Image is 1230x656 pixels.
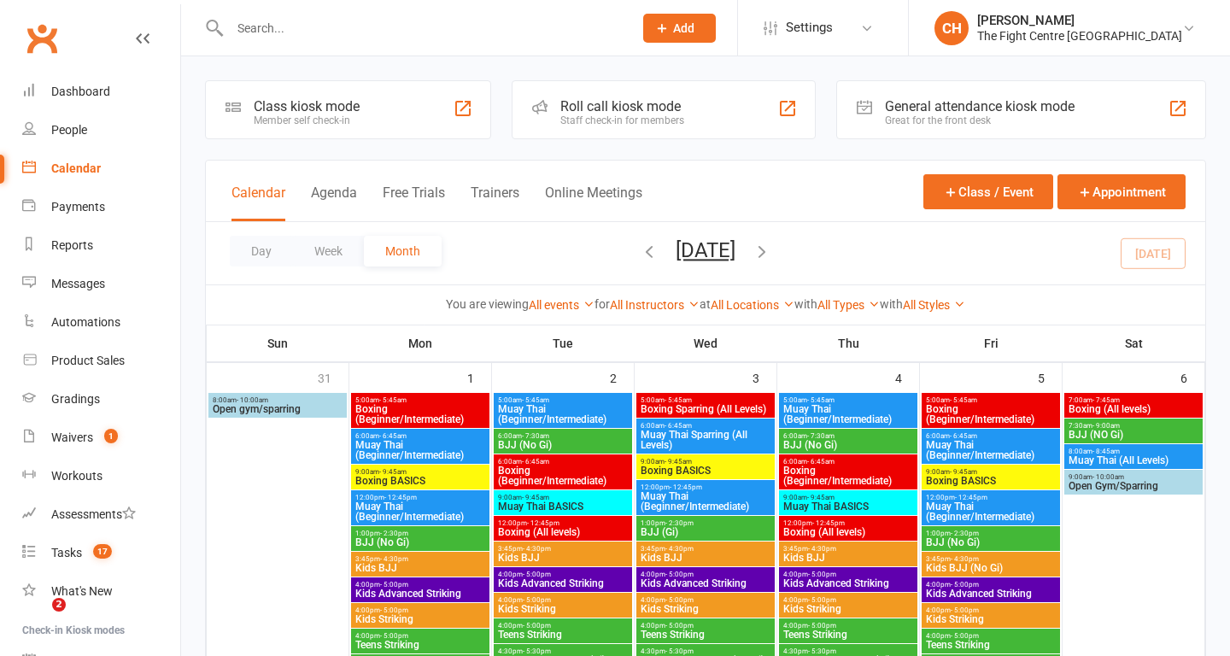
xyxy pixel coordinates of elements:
[1180,363,1204,391] div: 6
[51,161,101,175] div: Calendar
[523,545,551,553] span: - 4:30pm
[1068,473,1199,481] span: 9:00am
[950,396,977,404] span: - 5:45am
[22,149,180,188] a: Calendar
[977,13,1182,28] div: [PERSON_NAME]
[925,396,1057,404] span: 5:00am
[951,632,979,640] span: - 5:00pm
[354,581,486,589] span: 4:00pm
[977,28,1182,44] div: The Fight Centre [GEOGRAPHIC_DATA]
[22,303,180,342] a: Automations
[51,85,110,98] div: Dashboard
[594,297,610,311] strong: for
[237,396,268,404] span: - 10:00am
[1068,404,1199,414] span: Boxing (All levels)
[497,545,629,553] span: 3:45pm
[1068,430,1199,440] span: BJJ (NO Gi)
[640,458,771,466] span: 9:00am
[17,598,58,639] iframe: Intercom live chat
[640,647,771,655] span: 4:30pm
[951,530,979,537] span: - 2:30pm
[925,589,1057,599] span: Kids Advanced Striking
[925,501,1057,522] span: Muay Thai (Beginner/Intermediate)
[497,466,629,486] span: Boxing (Beginner/Intermediate)
[812,519,845,527] span: - 12:45pm
[782,630,914,640] span: Teens Striking
[934,11,969,45] div: CH
[104,429,118,443] span: 1
[1092,396,1120,404] span: - 7:45am
[1057,174,1186,209] button: Appointment
[379,432,407,440] span: - 6:45am
[22,495,180,534] a: Assessments
[640,422,771,430] span: 6:00am
[920,325,1063,361] th: Fri
[354,501,486,522] span: Muay Thai (Beginner/Intermediate)
[640,527,771,537] span: BJJ (Gi)
[794,297,817,311] strong: with
[1092,448,1120,455] span: - 8:45am
[545,184,642,221] button: Online Meetings
[497,527,629,537] span: Boxing (All levels)
[753,363,776,391] div: 3
[782,466,914,486] span: Boxing (Beginner/Intermediate)
[670,483,702,491] span: - 12:45pm
[51,277,105,290] div: Messages
[1068,481,1199,491] span: Open Gym/Sparring
[207,325,349,361] th: Sun
[700,297,711,311] strong: at
[925,555,1057,563] span: 3:45pm
[22,188,180,226] a: Payments
[782,622,914,630] span: 4:00pm
[93,544,112,559] span: 17
[467,363,491,391] div: 1
[673,21,694,35] span: Add
[22,73,180,111] a: Dashboard
[925,404,1057,425] span: Boxing (Beginner/Intermediate)
[497,578,629,589] span: Kids Advanced Striking
[925,632,1057,640] span: 4:00pm
[640,622,771,630] span: 4:00pm
[380,606,408,614] span: - 5:00pm
[808,647,836,655] span: - 5:30pm
[925,432,1057,440] span: 6:00am
[51,392,100,406] div: Gradings
[230,236,293,266] button: Day
[354,440,486,460] span: Muay Thai (Beginner/Intermediate)
[527,519,559,527] span: - 12:45pm
[497,519,629,527] span: 12:00pm
[497,501,629,512] span: Muay Thai BASICS
[610,363,634,391] div: 2
[22,226,180,265] a: Reports
[51,469,102,483] div: Workouts
[254,98,360,114] div: Class kiosk mode
[51,507,136,521] div: Assessments
[665,396,692,404] span: - 5:45am
[640,396,771,404] span: 5:00am
[1068,455,1199,466] span: Muay Thai (All Levels)
[782,404,914,425] span: Muay Thai (Beginner/Intermediate)
[950,432,977,440] span: - 6:45am
[1068,396,1199,404] span: 7:00am
[51,584,113,598] div: What's New
[951,581,979,589] span: - 5:00pm
[643,14,716,43] button: Add
[782,519,914,527] span: 12:00pm
[492,325,635,361] th: Tue
[925,530,1057,537] span: 1:00pm
[640,466,771,476] span: Boxing BASICS
[523,647,551,655] span: - 5:30pm
[782,596,914,604] span: 4:00pm
[807,396,835,404] span: - 5:45am
[885,114,1075,126] div: Great for the front desk
[52,598,66,612] span: 2
[497,440,629,450] span: BJJ (No Gi)
[254,114,360,126] div: Member self check-in
[925,440,1057,460] span: Muay Thai (Beginner/Intermediate)
[1092,473,1124,481] span: - 10:00am
[51,200,105,214] div: Payments
[1092,422,1120,430] span: - 9:00am
[782,501,914,512] span: Muay Thai BASICS
[665,596,694,604] span: - 5:00pm
[782,578,914,589] span: Kids Advanced Striking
